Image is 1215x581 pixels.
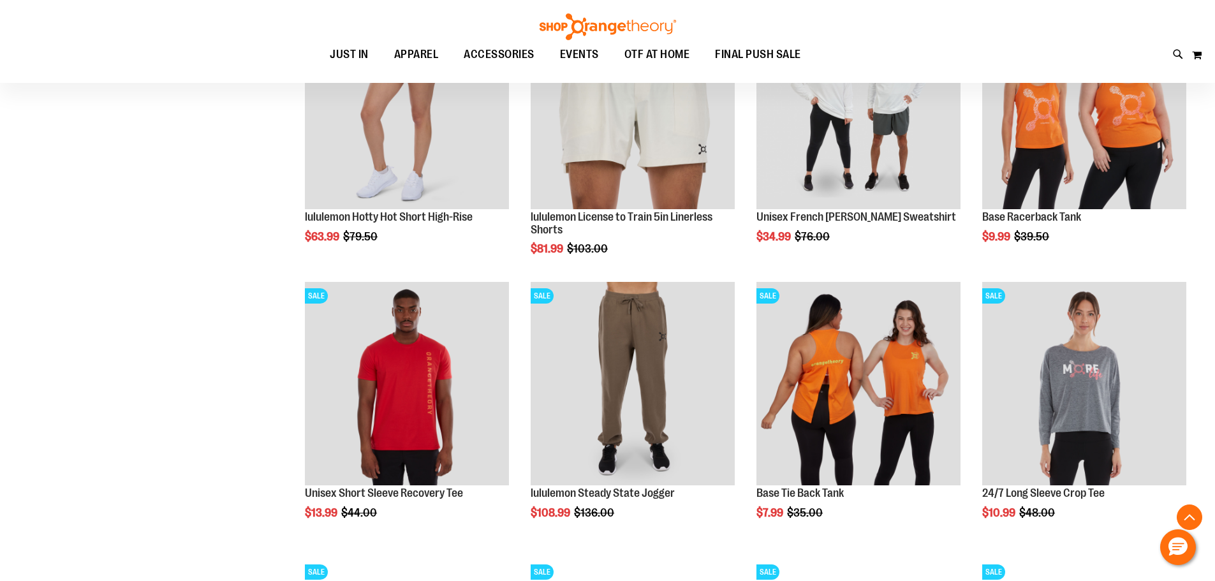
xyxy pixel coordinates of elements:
a: lululemon Steady State JoggerSALE [531,282,735,488]
span: EVENTS [560,40,599,69]
span: SALE [531,288,554,304]
a: 24/7 Long Sleeve Crop Tee [982,487,1105,499]
a: lululemon Steady State Jogger [531,487,675,499]
span: JUST IN [330,40,369,69]
a: ACCESSORIES [451,40,547,70]
a: lululemon License to Train 5in Linerless ShortsSALE [531,5,735,211]
img: lululemon License to Train 5in Linerless Shorts [531,5,735,209]
span: $63.99 [305,230,341,243]
span: SALE [756,288,779,304]
span: $136.00 [574,506,616,519]
div: product [524,276,741,552]
a: EVENTS [547,40,612,70]
span: $39.50 [1014,230,1051,243]
div: product [750,276,967,552]
button: Back To Top [1177,504,1202,530]
a: Product image for 24/7 Long Sleeve Crop TeeSALE [982,282,1186,488]
span: $48.00 [1019,506,1057,519]
img: Product image for Base Racerback Tank [982,5,1186,209]
a: Product image for Base Tie Back TankSALE [756,282,961,488]
div: product [976,276,1193,552]
a: Unisex French [PERSON_NAME] Sweatshirt [756,210,956,223]
span: SALE [305,288,328,304]
span: $103.00 [567,242,610,255]
div: product [298,276,515,552]
a: APPAREL [381,40,452,70]
a: Unisex Short Sleeve Recovery Tee [305,487,463,499]
a: Product image for Base Racerback TankSALE [982,5,1186,211]
img: Product image for 24/7 Long Sleeve Crop Tee [982,282,1186,486]
a: Base Tie Back Tank [756,487,844,499]
span: $9.99 [982,230,1012,243]
img: Product image for Unisex Short Sleeve Recovery Tee [305,282,509,486]
span: $108.99 [531,506,572,519]
a: Unisex French Terry Crewneck Sweatshirt primary imageSALE [756,5,961,211]
span: $44.00 [341,506,379,519]
span: SALE [982,564,1005,580]
span: $79.50 [343,230,379,243]
a: JUST IN [317,40,381,70]
span: SALE [531,564,554,580]
img: Shop Orangetheory [538,13,678,40]
span: $35.00 [787,506,825,519]
span: $13.99 [305,506,339,519]
a: lululemon Hotty Hot Short High-Rise [305,210,473,223]
span: $76.00 [795,230,832,243]
span: $81.99 [531,242,565,255]
span: SALE [305,564,328,580]
a: Base Racerback Tank [982,210,1081,223]
span: SALE [756,564,779,580]
span: SALE [982,288,1005,304]
img: lululemon Steady State Jogger [531,282,735,486]
span: ACCESSORIES [464,40,534,69]
img: lululemon Hotty Hot Short High-Rise [305,5,509,209]
a: lululemon Hotty Hot Short High-RiseSALE [305,5,509,211]
span: APPAREL [394,40,439,69]
span: OTF AT HOME [624,40,690,69]
span: $10.99 [982,506,1017,519]
button: Hello, have a question? Let’s chat. [1160,529,1196,565]
a: lululemon License to Train 5in Linerless Shorts [531,210,712,236]
a: OTF AT HOME [612,40,703,70]
a: FINAL PUSH SALE [702,40,814,69]
img: Unisex French Terry Crewneck Sweatshirt primary image [756,5,961,209]
img: Product image for Base Tie Back Tank [756,282,961,486]
span: $34.99 [756,230,793,243]
span: FINAL PUSH SALE [715,40,801,69]
a: Product image for Unisex Short Sleeve Recovery TeeSALE [305,282,509,488]
span: $7.99 [756,506,785,519]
